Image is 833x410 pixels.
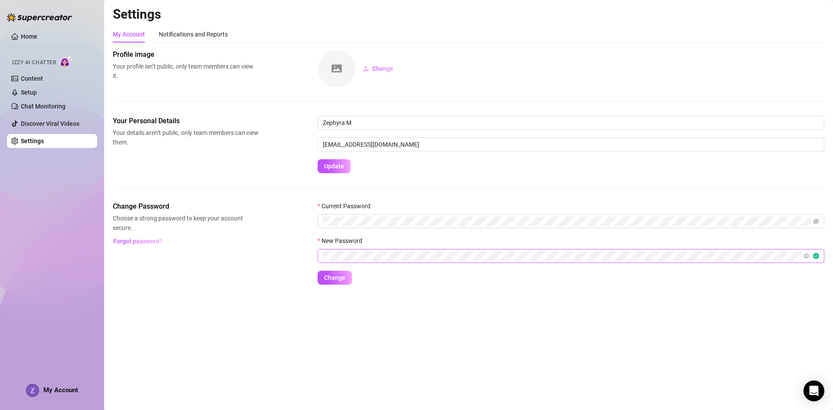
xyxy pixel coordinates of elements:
span: Profile image [113,49,259,60]
input: Enter new email [318,138,824,151]
span: Your Personal Details [113,116,259,126]
a: Discover Viral Videos [21,120,79,127]
button: Change [318,271,352,285]
div: Notifications and Reports [159,30,228,39]
button: Change [356,62,400,75]
label: Current Password [318,201,376,211]
span: eye [803,253,810,259]
a: Settings [21,138,44,144]
img: AI Chatter [59,55,73,68]
span: Choose a strong password to keep your account secure. [113,213,259,233]
a: Content [21,75,43,82]
input: New Password [323,251,802,261]
a: Setup [21,89,37,96]
span: upload [363,66,369,72]
a: Chat Monitoring [21,103,66,110]
span: Your details aren’t public, only team members can view them. [113,128,259,147]
input: Enter name [318,116,824,130]
span: Change Password [113,201,259,212]
span: Your profile isn’t public, only team members can view it. [113,62,259,81]
input: Current Password [323,216,811,226]
button: Forgot password? [113,234,162,248]
label: New Password [318,236,368,246]
button: Update [318,159,351,173]
div: My Account [113,30,145,39]
span: Change [324,274,345,281]
span: eye-invisible [813,218,819,224]
div: Open Intercom Messenger [803,380,824,401]
h2: Settings [113,6,824,23]
span: Izzy AI Chatter [12,59,56,67]
span: Forgot password? [113,238,162,245]
img: ACg8ocId7awjkImxOaNmcxwYFZFAnEDE-50UV4Ts2nci6h5jWzJfBg=s96-c [26,384,39,397]
span: Change [372,65,394,72]
span: My Account [43,386,78,394]
img: square-placeholder.png [318,50,355,87]
img: logo-BBDzfeDw.svg [7,13,72,22]
span: Update [324,163,344,170]
a: Home [21,33,37,40]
